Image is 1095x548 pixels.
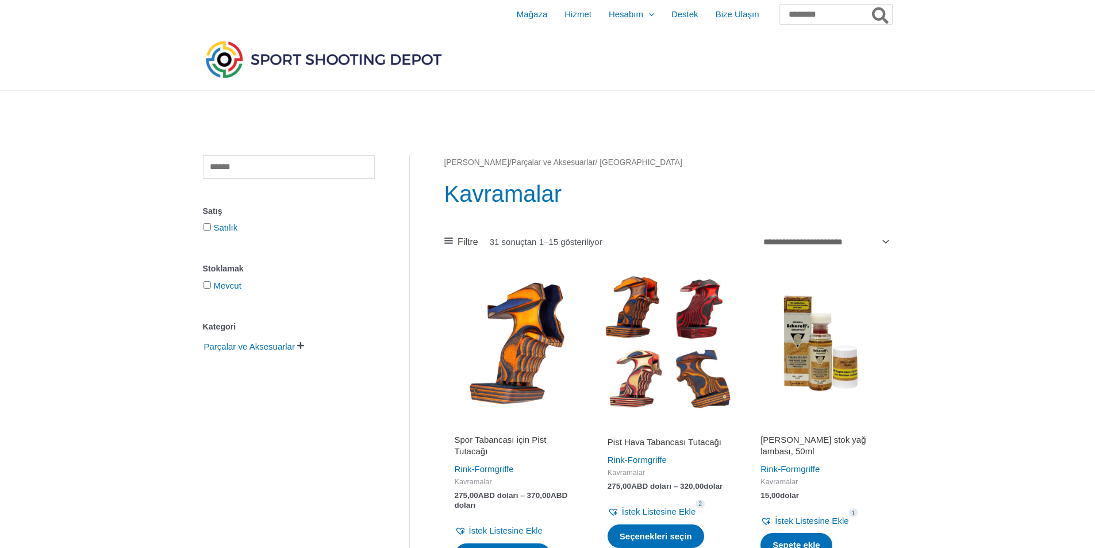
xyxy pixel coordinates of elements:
img: Scherell'in hisse senedi petrol lambası [750,272,892,413]
font: dolar [780,491,799,500]
select: Mağaza siparişi [759,233,892,250]
font: Spor Tabancası için Pist Tutacağı [455,435,547,456]
font: 31 sonuçtan 1–15 gösteriliyor [490,237,602,247]
a: İstek Listesine Ekle [608,504,696,520]
font: Kavramalar [608,468,645,477]
font: 275,00 [455,491,478,500]
a: Rink-Formgriffe [455,464,514,474]
font: – [674,482,678,490]
font: ABD doları [478,491,518,500]
iframe: Müşteri yorumları Trustpilot tarafından desteklenmektedir [455,420,575,434]
font: Pist Hava Tabancası Tutacağı [608,437,721,447]
a: Pist Hava Tabancası Tutacağı [608,436,728,452]
input: Satılık [203,223,211,231]
font: Parçalar ve Aksesuarlar [204,342,295,351]
a: [PERSON_NAME] stok yağ lambası, 50ml [760,434,881,461]
a: Parçalar ve Aksesuarlar [203,340,296,350]
font: İstek Listesine Ekle [622,507,696,516]
font: Kavramalar [444,181,562,206]
font: Hesabım [609,9,643,19]
font: ABD doları [631,482,671,490]
font: Kavramalar [455,477,492,486]
font: 15,00 [760,491,780,500]
font: 275,00 [608,482,631,490]
font: 370,00 [527,491,551,500]
font: 320,00 [680,482,704,490]
a: Mevcut [214,281,241,290]
a: İstek Listesine Ekle [760,513,848,529]
a: Spor Tabancası için Pist Tutacağı [455,434,575,461]
span: 1 [849,508,858,517]
a: Rink-Formgriffe [608,455,667,465]
font: Satış [203,206,222,216]
img: Pist Hava Tabancası Tutacağı [597,272,739,413]
font: / [509,158,512,167]
font: – [520,491,525,500]
img: Spor Tabancası için Pist Tutacağı [444,272,586,413]
font: Mağaza [517,9,547,19]
font: İstek Listesine Ekle [775,516,848,526]
a: Rink-Formgriffe [760,464,820,474]
button: Aramak [870,5,892,24]
font: Destek [671,9,698,19]
input: Mevcut [203,281,211,289]
font: İstek Listesine Ekle [469,526,543,535]
font: / [GEOGRAPHIC_DATA] [595,158,682,167]
font: Seçenekleri seçin [620,531,692,541]
font: Kategori [203,322,236,331]
span: 2 [696,500,705,508]
a: Parçalar ve Aksesuarlar [512,158,595,167]
a: [PERSON_NAME] [444,158,509,167]
font: Filtre [458,236,478,247]
iframe: Müşteri yorumları Trustpilot tarafından desteklenmektedir [608,420,728,434]
a: Satılık [214,223,238,232]
font: Kavramalar [760,477,798,486]
font: dolar [704,482,723,490]
font: Bize Ulaşın [716,9,759,19]
a: Filtre [444,233,478,251]
font: Hizmet [564,9,591,19]
font:  [297,342,304,350]
a: İstek Listesine Ekle [455,523,543,539]
nav: Ekmek kırıntısı [444,155,892,170]
font: [PERSON_NAME] stok yağ lambası, 50ml [760,435,866,456]
img: Spor Atıcılık Deposu [203,38,444,81]
font: Stoklamak [203,264,244,273]
iframe: Müşteri yorumları Trustpilot tarafından desteklenmektedir [760,420,881,434]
